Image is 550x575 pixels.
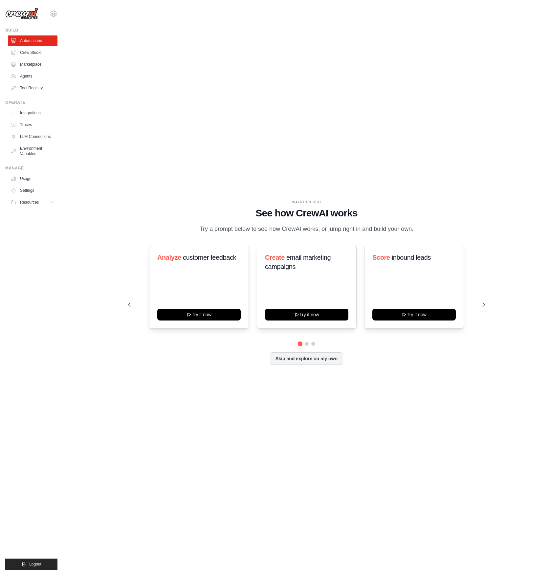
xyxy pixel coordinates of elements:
[5,100,57,105] div: Operate
[265,309,348,321] button: Try it now
[8,71,57,81] a: Agents
[157,254,181,261] span: Analyze
[5,8,38,20] img: Logo
[157,309,241,321] button: Try it now
[372,309,456,321] button: Try it now
[20,200,39,205] span: Resources
[5,28,57,33] div: Build
[265,254,285,261] span: Create
[8,197,57,208] button: Resources
[8,108,57,118] a: Integrations
[8,35,57,46] a: Automations
[392,254,431,261] span: inbound leads
[8,83,57,93] a: Tool Registry
[5,166,57,171] div: Manage
[183,254,236,261] span: customer feedback
[8,185,57,196] a: Settings
[196,224,417,234] p: Try a prompt below to see how CrewAI works, or jump right in and build your own.
[29,562,41,567] span: Logout
[8,173,57,184] a: Usage
[8,59,57,70] a: Marketplace
[128,200,485,205] div: WALKTHROUGH
[8,120,57,130] a: Traces
[265,254,331,270] span: email marketing campaigns
[8,131,57,142] a: LLM Connections
[372,254,390,261] span: Score
[8,47,57,58] a: Crew Studio
[128,207,485,219] h1: See how CrewAI works
[5,559,57,570] button: Logout
[8,143,57,159] a: Environment Variables
[270,352,343,365] button: Skip and explore on my own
